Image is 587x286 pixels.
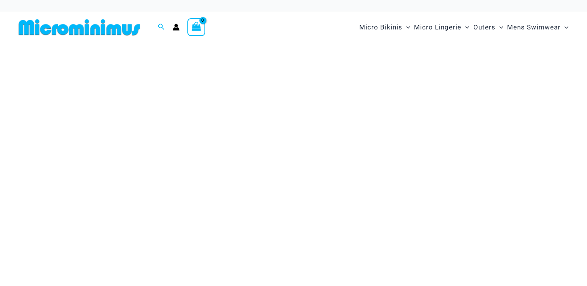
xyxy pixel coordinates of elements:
[402,17,410,37] span: Menu Toggle
[495,17,503,37] span: Menu Toggle
[16,19,143,36] img: MM SHOP LOGO FLAT
[173,24,180,31] a: Account icon link
[359,17,402,37] span: Micro Bikinis
[414,17,461,37] span: Micro Lingerie
[461,17,469,37] span: Menu Toggle
[412,16,471,39] a: Micro LingerieMenu ToggleMenu Toggle
[357,16,412,39] a: Micro BikinisMenu ToggleMenu Toggle
[356,14,571,40] nav: Site Navigation
[473,17,495,37] span: Outers
[505,16,570,39] a: Mens SwimwearMenu ToggleMenu Toggle
[507,17,561,37] span: Mens Swimwear
[158,22,165,32] a: Search icon link
[471,16,505,39] a: OutersMenu ToggleMenu Toggle
[187,18,205,36] a: View Shopping Cart, empty
[561,17,568,37] span: Menu Toggle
